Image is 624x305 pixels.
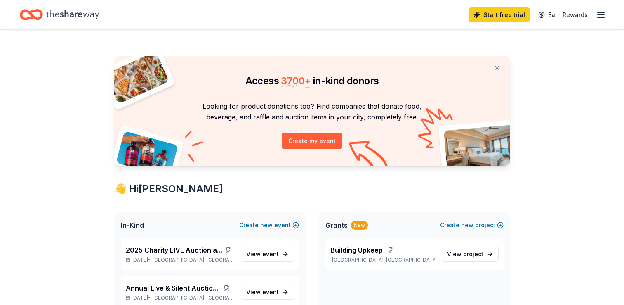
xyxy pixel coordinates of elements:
a: Earn Rewards [533,7,593,22]
button: Create my event [282,133,342,149]
div: New [351,221,368,230]
span: 2025 Charity LIVE Auction and Dinner Fundraiser [126,245,224,255]
span: [GEOGRAPHIC_DATA], [GEOGRAPHIC_DATA] [153,257,234,263]
span: View [246,287,279,297]
span: project [463,250,483,257]
span: Annual Live & Silent Auction Gala [126,283,220,293]
p: [DATE] • [126,257,234,263]
a: View event [241,247,294,262]
span: 3700 + [281,75,311,87]
a: Home [20,5,99,24]
span: Building Upkeep [330,245,383,255]
div: 👋 Hi [PERSON_NAME] [114,182,510,195]
button: Createnewproject [440,220,504,230]
span: new [461,220,473,230]
a: View event [241,285,294,300]
p: [DATE] • [126,295,234,301]
p: Looking for product donations too? Find companies that donate food, beverage, and raffle and auct... [124,101,500,123]
span: new [260,220,273,230]
button: Createnewevent [239,220,299,230]
img: Curvy arrow [349,141,390,172]
a: Start free trial [469,7,530,22]
span: Grants [325,220,348,230]
span: [GEOGRAPHIC_DATA], [GEOGRAPHIC_DATA] [153,295,234,301]
span: event [262,250,279,257]
p: [GEOGRAPHIC_DATA], [GEOGRAPHIC_DATA] [330,257,435,263]
span: View [246,249,279,259]
span: Access in-kind donors [245,75,379,87]
img: Pizza [105,51,169,104]
span: View [447,249,483,259]
span: event [262,288,279,295]
span: In-Kind [121,220,144,230]
a: View project [442,247,499,262]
